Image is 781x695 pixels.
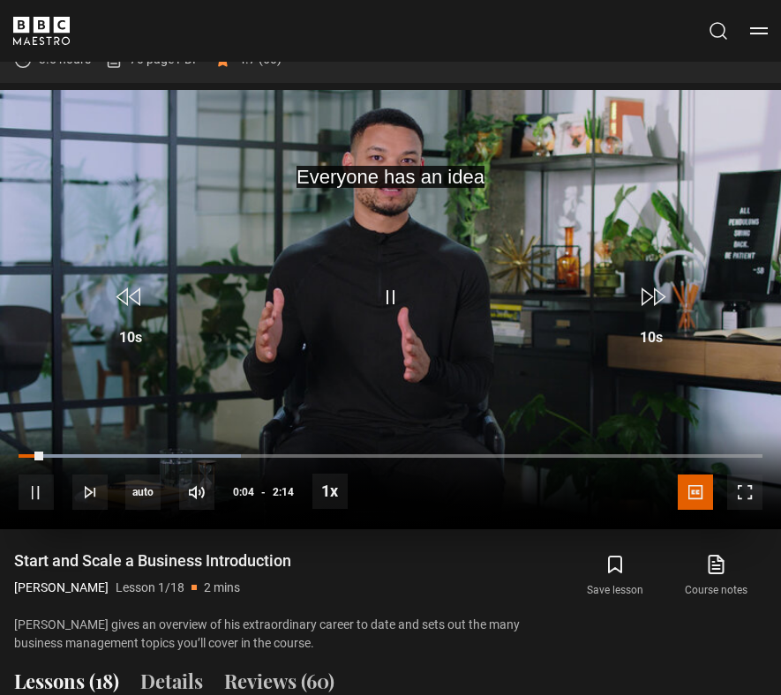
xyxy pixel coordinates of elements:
[14,579,109,597] p: [PERSON_NAME]
[116,579,184,597] p: Lesson 1/18
[125,475,161,510] span: auto
[666,550,767,602] a: Course notes
[727,475,762,510] button: Fullscreen
[678,475,713,510] button: Captions
[125,475,161,510] div: Current quality: 720p
[204,579,240,597] p: 2 mins
[233,476,254,508] span: 0:04
[273,476,294,508] span: 2:14
[13,17,70,45] svg: BBC Maestro
[261,486,266,498] span: -
[19,475,54,510] button: Pause
[750,22,768,40] button: Toggle navigation
[179,475,214,510] button: Mute
[312,474,348,509] button: Playback Rate
[19,454,762,458] div: Progress Bar
[72,475,108,510] button: Next Lesson
[14,550,291,572] h1: Start and Scale a Business Introduction
[565,550,665,602] button: Save lesson
[14,616,551,653] p: [PERSON_NAME] gives an overview of his extraordinary career to date and sets out the many busines...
